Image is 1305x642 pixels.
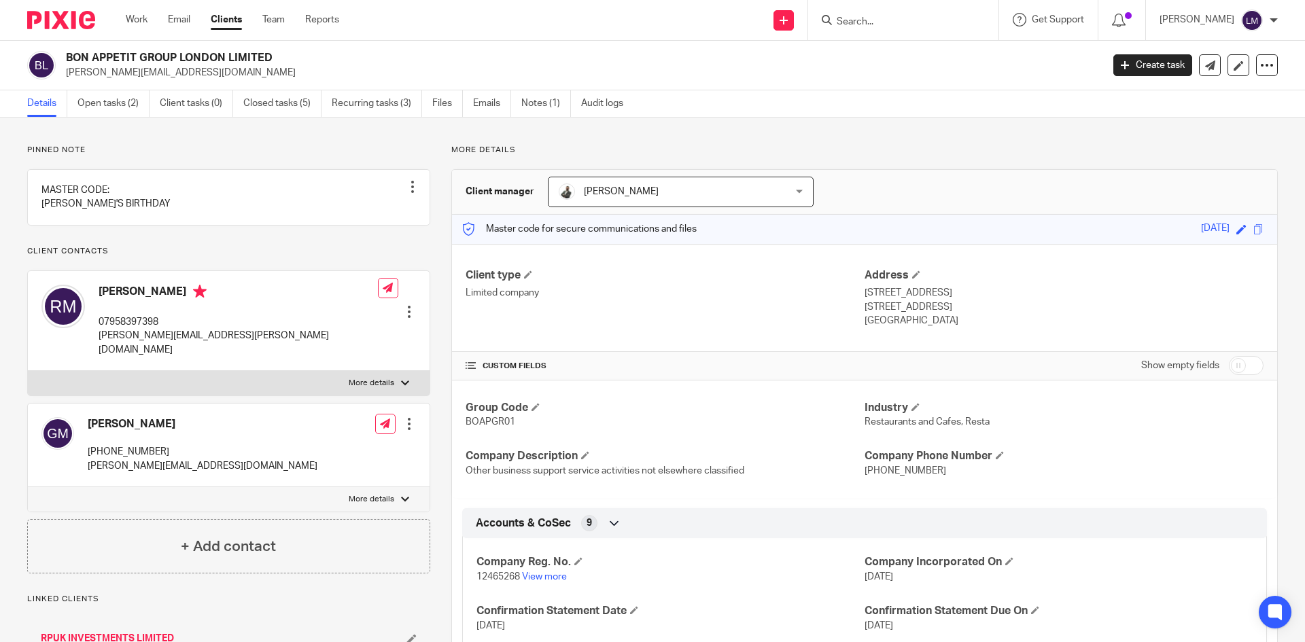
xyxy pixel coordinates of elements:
h4: Company Phone Number [865,449,1264,463]
input: Search [835,16,958,29]
a: Email [168,13,190,26]
p: [STREET_ADDRESS] [865,300,1264,314]
h4: Company Incorporated On [865,555,1253,569]
span: [DATE] [865,572,893,582]
p: Linked clients [27,594,430,605]
h4: Address [865,268,1264,283]
span: [DATE] [476,621,505,630]
i: Primary [193,285,207,298]
p: More details [451,145,1278,156]
a: View more [522,572,567,582]
span: [PERSON_NAME] [584,187,659,196]
h4: Industry [865,401,1264,415]
img: AWPHOTO_EXPERTEYE_060.JPG [559,183,575,200]
img: svg%3E [41,417,74,450]
h4: Confirmation Statement Date [476,604,865,618]
h4: Company Reg. No. [476,555,865,569]
p: [PHONE_NUMBER] [88,445,317,459]
p: [GEOGRAPHIC_DATA] [865,314,1264,327]
p: Limited company [466,286,865,300]
h4: Group Code [466,401,865,415]
a: Files [432,90,463,117]
span: BOAPGR01 [466,417,515,427]
h4: Company Description [466,449,865,463]
div: [DATE] [1201,221,1230,237]
a: Notes (1) [521,90,571,117]
a: Client tasks (0) [160,90,233,117]
a: Audit logs [581,90,633,117]
p: [PERSON_NAME] [1160,13,1234,26]
h2: BON APPETIT GROUP LONDON LIMITED [66,51,888,65]
p: Client contacts [27,246,430,257]
h4: Client type [466,268,865,283]
h4: [PERSON_NAME] [88,417,317,431]
a: Closed tasks (5) [243,90,321,117]
p: 07958397398 [99,315,378,329]
label: Show empty fields [1141,359,1219,372]
p: Pinned note [27,145,430,156]
h4: [PERSON_NAME] [99,285,378,302]
a: Open tasks (2) [77,90,150,117]
h3: Client manager [466,185,534,198]
span: Accounts & CoSec [476,516,571,531]
a: Clients [211,13,242,26]
img: svg%3E [41,285,85,328]
p: More details [349,378,394,389]
span: [PHONE_NUMBER] [865,466,946,476]
h4: CUSTOM FIELDS [466,361,865,372]
span: [DATE] [865,621,893,630]
h4: + Add contact [181,536,276,557]
a: Recurring tasks (3) [332,90,422,117]
span: 12465268 [476,572,520,582]
p: [PERSON_NAME][EMAIL_ADDRESS][PERSON_NAME][DOMAIN_NAME] [99,329,378,357]
a: Create task [1113,54,1192,76]
a: Details [27,90,67,117]
img: svg%3E [27,51,56,79]
span: 9 [587,516,592,530]
p: Master code for secure communications and files [462,222,697,236]
p: [PERSON_NAME][EMAIL_ADDRESS][DOMAIN_NAME] [66,66,1093,79]
a: Work [126,13,147,26]
a: Emails [473,90,511,117]
img: Pixie [27,11,95,29]
a: Reports [305,13,339,26]
p: More details [349,494,394,505]
span: Restaurants and Cafes, Resta [865,417,990,427]
p: [PERSON_NAME][EMAIL_ADDRESS][DOMAIN_NAME] [88,459,317,473]
a: Team [262,13,285,26]
img: svg%3E [1241,10,1263,31]
h4: Confirmation Statement Due On [865,604,1253,618]
span: Other business support service activities not elsewhere classified [466,466,744,476]
span: Get Support [1032,15,1084,24]
p: [STREET_ADDRESS] [865,286,1264,300]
